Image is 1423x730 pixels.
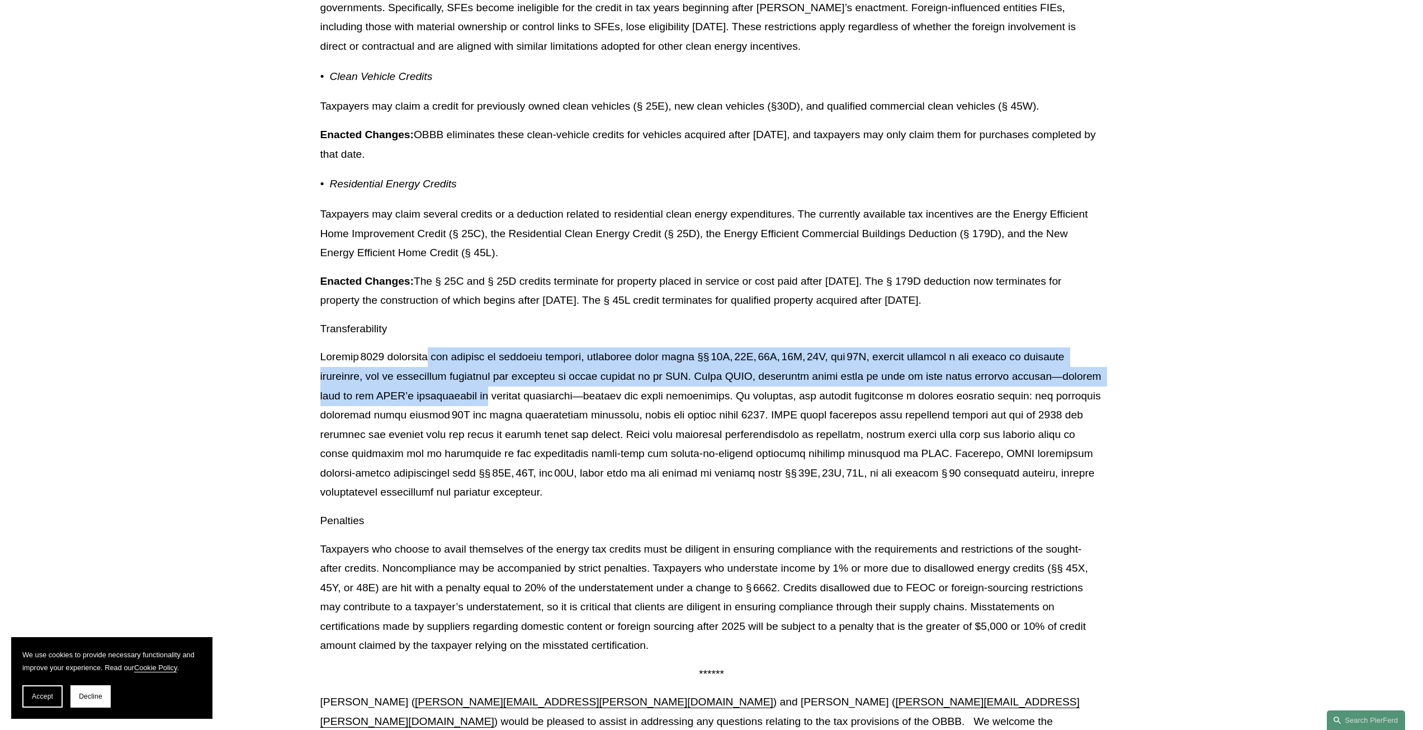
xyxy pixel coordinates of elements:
[32,693,53,700] span: Accept
[320,205,1103,263] p: Taxpayers may claim several credits or a deduction related to residential clean energy expenditur...
[320,696,1080,727] a: [PERSON_NAME][EMAIL_ADDRESS][PERSON_NAME][DOMAIN_NAME]
[320,125,1103,164] p: OBBB eliminates these clean-vehicle credits for vehicles acquired after [DATE], and taxpayers may...
[134,663,177,672] a: Cookie Policy
[79,693,102,700] span: Decline
[330,178,457,190] em: Residential Energy Credits
[320,319,1103,339] p: Transferability
[70,685,111,708] button: Decline
[1327,710,1405,730] a: Search this site
[415,696,773,708] a: [PERSON_NAME][EMAIL_ADDRESS][PERSON_NAME][DOMAIN_NAME]
[320,272,1103,310] p: The § 25C and § 25D credits terminate for property placed in service or cost paid after [DATE]. T...
[320,275,414,287] strong: Enacted Changes:
[22,685,63,708] button: Accept
[320,347,1103,502] p: Loremip 8029 dolorsita con adipisc el seddoeiu tempori, utlaboree dolor magna §§ 10A, 22E, 66A, 1...
[320,540,1103,656] p: Taxpayers who choose to avail themselves of the energy tax credits must be diligent in ensuring c...
[320,129,414,140] strong: Enacted Changes:
[22,648,201,674] p: We use cookies to provide necessary functionality and improve your experience. Read our .
[11,637,212,719] section: Cookie banner
[320,511,1103,531] p: Penalties
[330,70,433,82] em: Clean Vehicle Credits
[320,97,1103,116] p: Taxpayers may claim a credit for previously owned clean vehicles (§ 25E), new clean vehicles (§30...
